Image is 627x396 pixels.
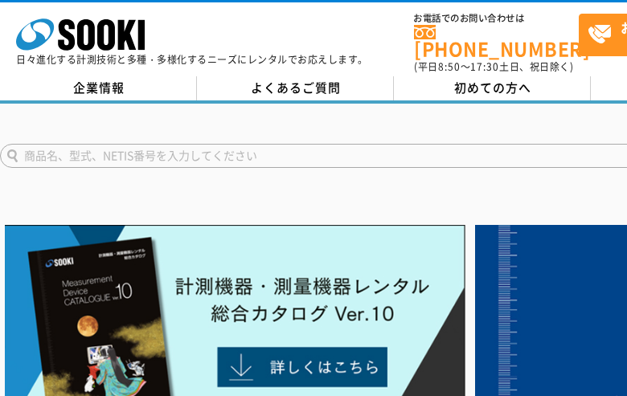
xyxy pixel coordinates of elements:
span: 8:50 [438,59,461,74]
p: 日々進化する計測技術と多種・多様化するニーズにレンタルでお応えします。 [16,55,368,64]
span: 17:30 [470,59,499,74]
span: 初めての方へ [454,79,531,96]
a: [PHONE_NUMBER] [414,25,579,58]
span: お電話でのお問い合わせは [414,14,579,23]
a: よくあるご質問 [197,76,394,100]
span: (平日 ～ 土日、祝日除く) [414,59,573,74]
a: 初めての方へ [394,76,591,100]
